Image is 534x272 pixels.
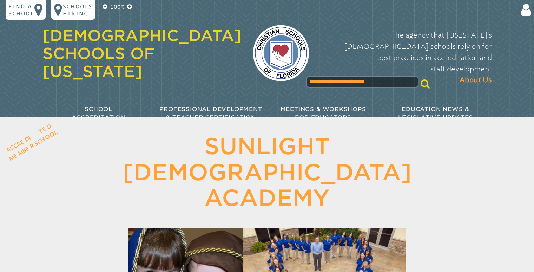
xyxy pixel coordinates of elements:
span: Meetings & Workshops for Educators [281,106,366,121]
span: About Us [460,75,492,86]
span: Professional Development & Teacher Certification [159,106,262,121]
a: [DEMOGRAPHIC_DATA] Schools of [US_STATE] [42,26,242,80]
p: Find a school [8,3,34,17]
img: csf-logo-web-colors.png [253,25,309,81]
span: Education News & Legislative Updates [398,106,473,121]
p: The agency that [US_STATE]’s [DEMOGRAPHIC_DATA] schools rely on for best practices in accreditati... [320,30,492,86]
p: 100% [109,3,126,11]
h1: Sunlight [DEMOGRAPHIC_DATA] Academy [87,134,448,211]
span: School Accreditation [72,106,125,121]
p: Schools Hiring [63,3,92,17]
